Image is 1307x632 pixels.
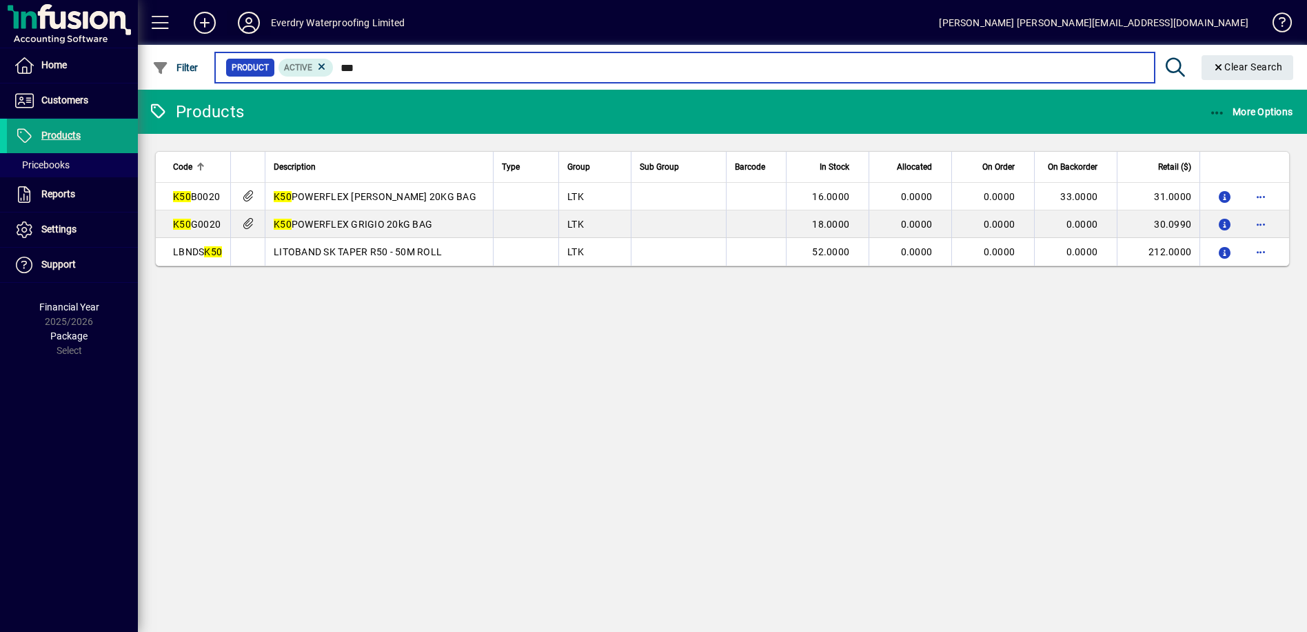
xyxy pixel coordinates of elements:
span: On Order [982,159,1015,175]
span: Allocated [897,159,932,175]
button: Clear [1202,55,1294,80]
a: Customers [7,83,138,118]
span: LTK [567,219,584,230]
span: Settings [41,224,77,235]
button: More options [1250,241,1272,263]
span: POWERFLEX [PERSON_NAME] 20KG BAG [274,191,476,202]
div: Everdry Waterproofing Limited [271,12,405,34]
span: 16.0000 [812,191,849,202]
div: In Stock [795,159,862,175]
span: Products [41,130,81,141]
span: Type [502,159,520,175]
span: 0.0000 [984,219,1015,230]
em: K50 [173,219,191,230]
span: 0.0000 [1066,219,1098,230]
a: Settings [7,213,138,247]
div: Barcode [735,159,778,175]
span: 52.0000 [812,246,849,257]
a: Reports [7,177,138,212]
span: B0020 [173,191,220,202]
span: LTK [567,191,584,202]
div: Allocated [878,159,944,175]
span: Customers [41,95,88,106]
div: On Order [960,159,1027,175]
span: 0.0000 [984,246,1015,257]
em: K50 [274,191,292,202]
span: Retail ($) [1158,159,1191,175]
span: Description [274,159,316,175]
span: Package [50,330,88,342]
span: Pricebooks [14,159,70,170]
span: Product [232,61,269,75]
span: 18.0000 [812,219,849,230]
span: LBNDS [173,246,222,257]
span: On Backorder [1048,159,1097,175]
mat-chip: Activation Status: Active [278,59,334,77]
span: POWERFLEX GRIGIO 20kG BAG [274,219,432,230]
em: K50 [204,246,222,257]
span: 0.0000 [901,219,933,230]
a: Home [7,48,138,83]
span: Reports [41,188,75,199]
td: 212.0000 [1117,238,1199,266]
span: More Options [1209,106,1293,117]
span: 0.0000 [901,246,933,257]
div: Description [274,159,485,175]
span: Sub Group [640,159,679,175]
button: Filter [149,55,202,80]
span: Active [284,63,312,72]
span: Clear Search [1213,61,1283,72]
button: More Options [1206,99,1297,124]
span: 0.0000 [1066,246,1098,257]
span: 0.0000 [984,191,1015,202]
em: K50 [173,191,191,202]
span: Support [41,259,76,270]
button: More options [1250,186,1272,208]
td: 31.0000 [1117,183,1199,210]
span: Barcode [735,159,765,175]
span: Code [173,159,192,175]
button: More options [1250,213,1272,235]
span: Group [567,159,590,175]
div: Type [502,159,550,175]
button: Profile [227,10,271,35]
span: In Stock [820,159,849,175]
span: LTK [567,246,584,257]
em: K50 [274,219,292,230]
button: Add [183,10,227,35]
span: LITOBAND SK TAPER R50 - 50M ROLL [274,246,442,257]
div: On Backorder [1043,159,1110,175]
span: G0020 [173,219,221,230]
td: 30.0990 [1117,210,1199,238]
span: Filter [152,62,199,73]
a: Pricebooks [7,153,138,177]
a: Knowledge Base [1262,3,1290,48]
a: Support [7,248,138,282]
div: [PERSON_NAME] [PERSON_NAME][EMAIL_ADDRESS][DOMAIN_NAME] [939,12,1248,34]
div: Sub Group [640,159,718,175]
span: Financial Year [39,302,99,313]
div: Group [567,159,622,175]
div: Products [148,101,244,123]
div: Code [173,159,222,175]
span: Home [41,59,67,70]
span: 33.0000 [1060,191,1097,202]
span: 0.0000 [901,191,933,202]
